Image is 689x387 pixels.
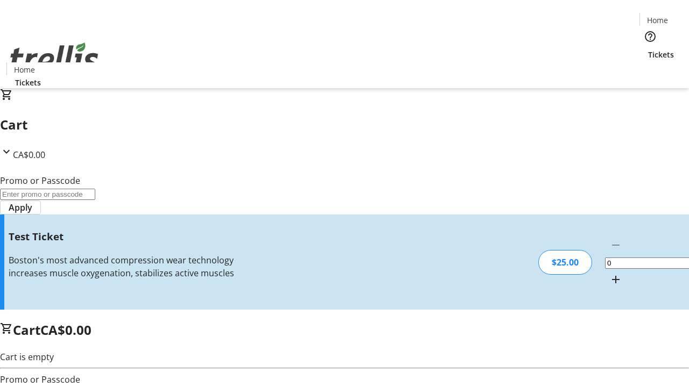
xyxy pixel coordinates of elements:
img: Orient E2E Organization CMEONMH8dm's Logo [6,31,102,84]
button: Increment by one [605,269,627,290]
span: CA$0.00 [13,149,45,161]
a: Tickets [639,49,683,60]
h3: Test Ticket [9,229,244,244]
a: Tickets [6,77,50,88]
span: CA$0.00 [40,321,92,339]
button: Cart [639,60,661,82]
a: Home [7,64,41,75]
span: Home [14,64,35,75]
div: Boston's most advanced compression wear technology increases muscle oxygenation, stabilizes activ... [9,254,244,279]
button: Help [639,26,661,47]
span: Tickets [648,49,674,60]
span: Tickets [15,77,41,88]
span: Apply [9,201,32,214]
div: $25.00 [538,250,592,275]
span: Home [647,15,668,26]
a: Home [640,15,674,26]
